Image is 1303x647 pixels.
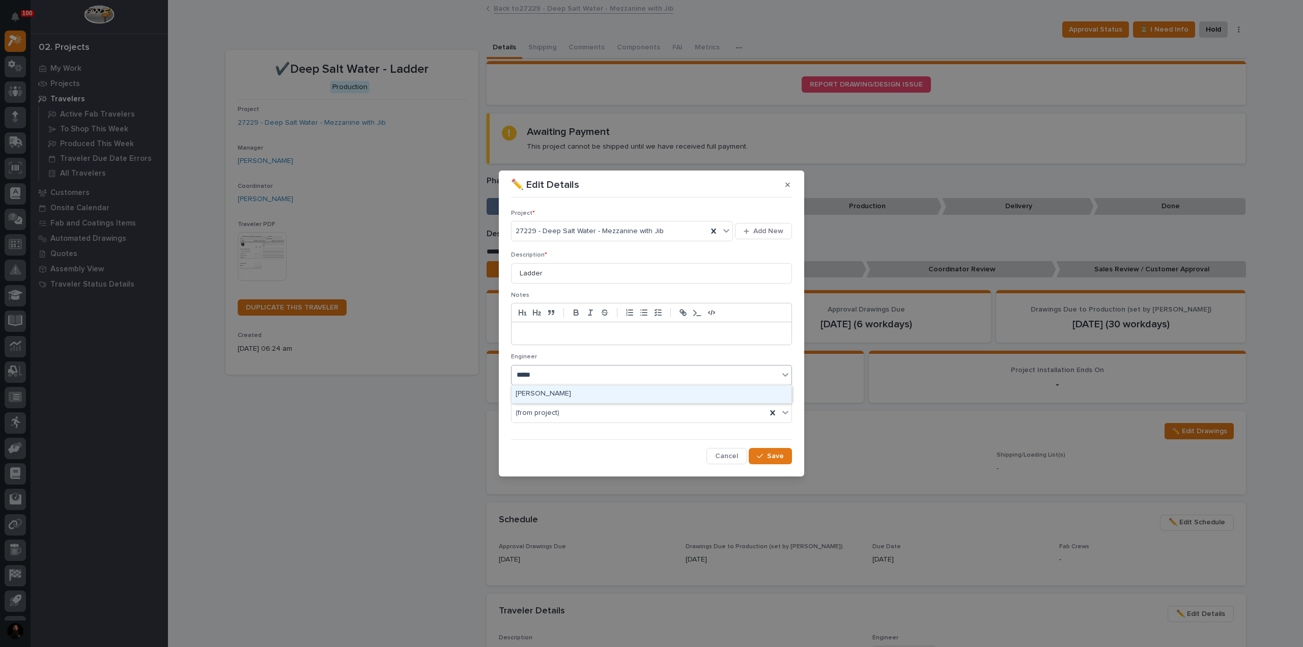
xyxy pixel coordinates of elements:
span: Project [511,210,535,216]
p: ✏️ Edit Details [511,179,579,191]
span: (from project) [516,408,559,418]
button: Save [749,448,792,464]
button: Cancel [706,448,747,464]
span: Description [511,252,547,258]
span: 27229 - Deep Salt Water - Mezzanine with Jib [516,226,664,237]
span: Save [767,452,784,461]
span: Add New [753,227,783,236]
span: Cancel [715,452,738,461]
span: Engineer [511,354,537,360]
span: Notes [511,292,529,298]
div: Jacob Stayton [512,385,791,403]
button: Add New [735,223,792,239]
